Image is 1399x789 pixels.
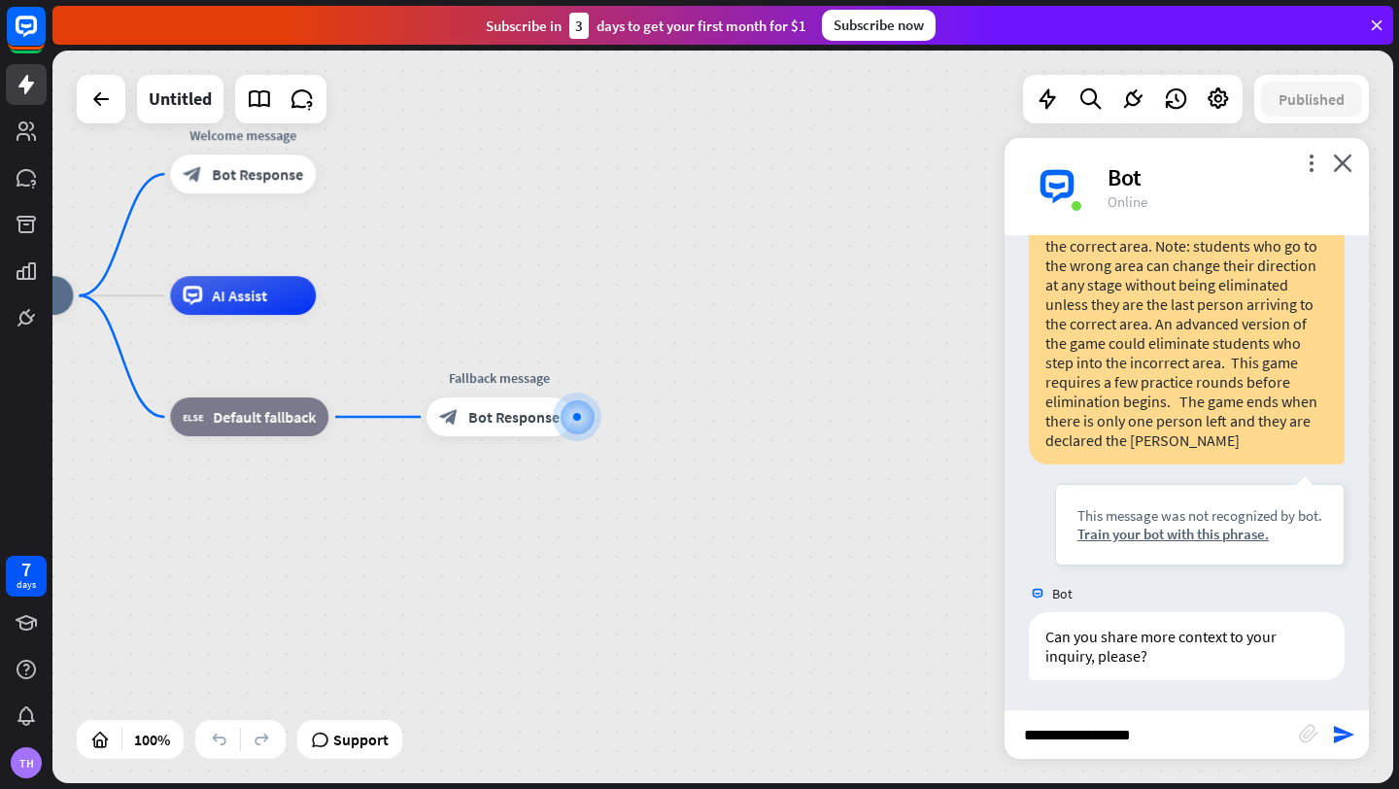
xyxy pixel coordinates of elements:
span: Bot Response [212,164,303,184]
div: Train your bot with this phrase. [1077,525,1322,543]
div: The field is divided into three even areas. Cones are used to mark each area which are identified... [1029,66,1345,464]
a: 7 days [6,556,47,597]
span: Bot [1052,585,1073,602]
div: Subscribe now [822,10,936,41]
i: block_fallback [183,407,203,427]
div: Bot [1108,162,1346,192]
i: block_bot_response [439,407,459,427]
button: Published [1261,82,1362,117]
div: Subscribe in days to get your first month for $1 [486,13,806,39]
span: Default fallback [213,407,316,427]
button: Open LiveChat chat widget [16,8,74,66]
div: TH [11,747,42,778]
div: Online [1108,192,1346,211]
i: more_vert [1302,154,1320,172]
div: 7 [21,561,31,578]
div: This message was not recognized by bot. [1077,506,1322,525]
i: send [1332,723,1355,746]
div: 100% [128,724,176,755]
div: Fallback message [412,368,587,388]
i: close [1333,154,1352,172]
div: days [17,578,36,592]
span: Bot Response [468,407,560,427]
div: Untitled [149,75,212,123]
span: Support [333,724,389,755]
span: AI Assist [212,286,267,305]
div: Can you share more context to your inquiry, please? [1029,612,1345,680]
i: block_attachment [1299,724,1318,743]
i: block_bot_response [183,164,202,184]
div: 3 [569,13,589,39]
div: Welcome message [155,125,330,145]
